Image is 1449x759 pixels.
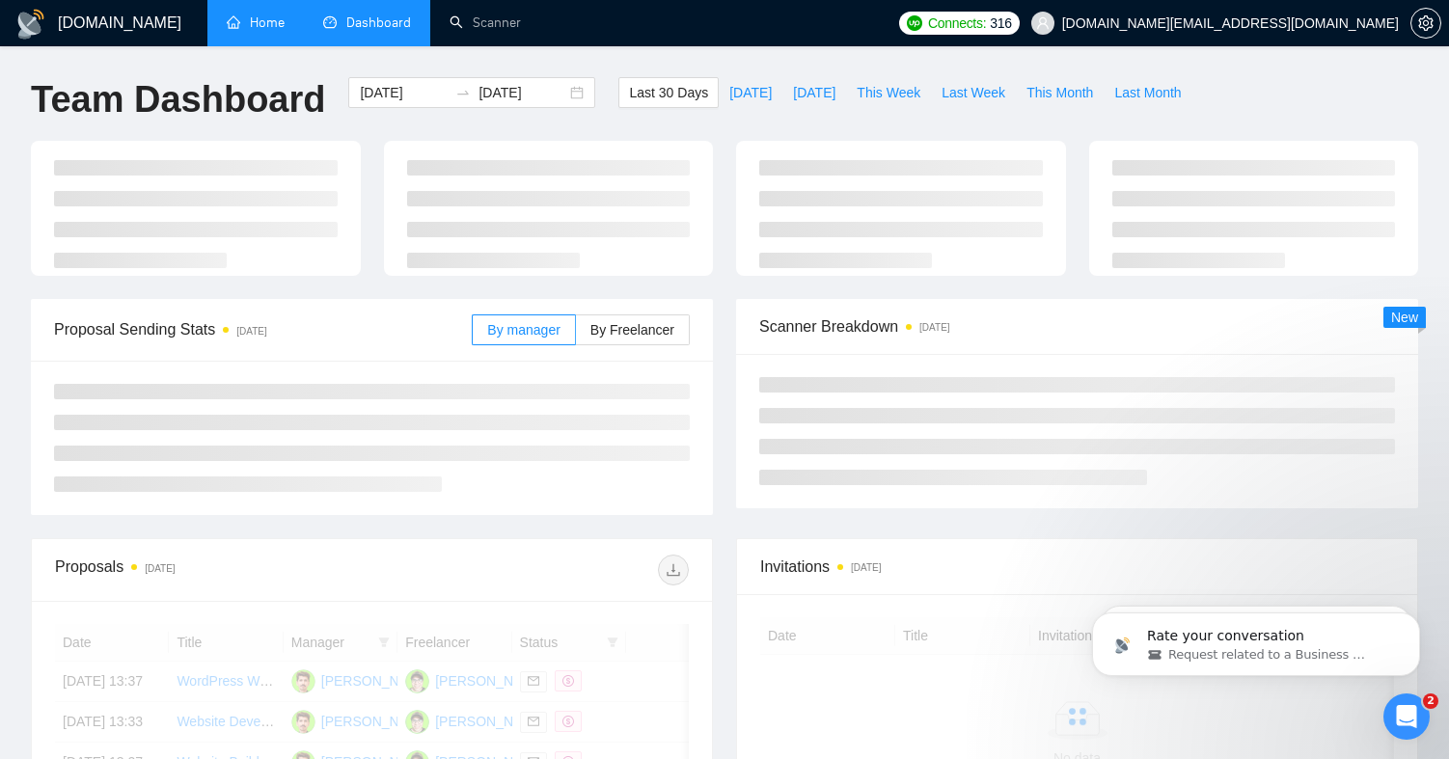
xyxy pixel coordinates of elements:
span: This Week [857,82,920,103]
span: [DATE] [729,82,772,103]
span: 316 [990,13,1011,34]
iframe: Intercom notifications message [1063,572,1449,707]
span: Invitations [760,555,1394,579]
button: This Week [846,77,931,108]
button: [DATE] [782,77,846,108]
span: Last Month [1114,82,1181,103]
input: Start date [360,82,448,103]
button: [DATE] [719,77,782,108]
button: Last Month [1104,77,1191,108]
span: Dashboard [346,14,411,31]
span: Last 30 Days [629,82,708,103]
span: user [1036,16,1050,30]
span: 2 [1423,693,1438,709]
div: Proposals [55,555,372,585]
span: Connects: [928,13,986,34]
h1: Team Dashboard [31,77,325,122]
span: By Freelancer [590,322,674,338]
a: homeHome [227,14,285,31]
img: upwork-logo.png [907,15,922,31]
button: Last Week [931,77,1016,108]
span: [DATE] [793,82,835,103]
iframe: Intercom live chat [1383,693,1430,740]
span: New [1391,310,1418,325]
a: searchScanner [450,14,521,31]
button: setting [1410,8,1441,39]
span: Last Week [942,82,1005,103]
a: setting [1410,15,1441,31]
time: [DATE] [851,562,881,573]
time: [DATE] [145,563,175,574]
span: setting [1411,15,1440,31]
img: logo [15,9,46,40]
input: End date [478,82,566,103]
span: Proposal Sending Stats [54,317,472,341]
span: swap-right [455,85,471,100]
time: [DATE] [919,322,949,333]
span: This Month [1026,82,1093,103]
button: Last 30 Days [618,77,719,108]
span: By manager [487,322,560,338]
button: This Month [1016,77,1104,108]
span: Scanner Breakdown [759,314,1395,339]
span: dashboard [323,15,337,29]
span: to [455,85,471,100]
time: [DATE] [236,326,266,337]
